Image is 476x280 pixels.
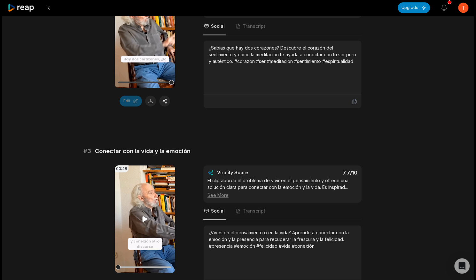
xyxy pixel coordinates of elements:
[203,203,362,220] nav: Tabs
[398,2,430,13] button: Upgrade
[454,258,470,274] div: Open Intercom Messenger
[115,165,175,273] video: Your browser does not support mp4 format.
[243,23,265,29] span: Transcript
[120,96,142,106] button: Edit
[243,208,265,214] span: Transcript
[211,208,225,214] span: Social
[209,229,356,249] div: ¿Vives en el pensamiento o en la vida? Aprende a conectar con la emoción y la presencia para recu...
[211,23,225,29] span: Social
[95,147,191,156] span: Conectar con la vida y la emoción
[289,169,357,176] div: 7.7 /10
[207,177,357,198] div: El clip aborda el problema de vivir en el pensamiento y ofrece una solución clara para conectar c...
[207,192,357,198] div: See More
[217,169,286,176] div: Virality Score
[203,18,362,35] nav: Tabs
[209,44,356,65] div: ¿Sabías que hay dos corazones? Descubre el corazón del sentimiento y cómo la meditación te ayuda ...
[83,147,91,156] span: # 3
